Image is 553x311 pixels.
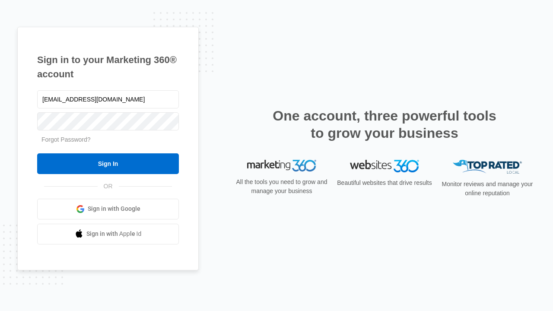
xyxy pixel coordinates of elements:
[86,229,142,238] span: Sign in with Apple Id
[37,224,179,244] a: Sign in with Apple Id
[37,53,179,81] h1: Sign in to your Marketing 360® account
[350,160,419,172] img: Websites 360
[88,204,140,213] span: Sign in with Google
[439,180,536,198] p: Monitor reviews and manage your online reputation
[453,160,522,174] img: Top Rated Local
[98,182,119,191] span: OR
[41,136,91,143] a: Forgot Password?
[37,199,179,219] a: Sign in with Google
[247,160,316,172] img: Marketing 360
[233,178,330,196] p: All the tools you need to grow and manage your business
[37,90,179,108] input: Email
[270,107,499,142] h2: One account, three powerful tools to grow your business
[37,153,179,174] input: Sign In
[336,178,433,187] p: Beautiful websites that drive results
